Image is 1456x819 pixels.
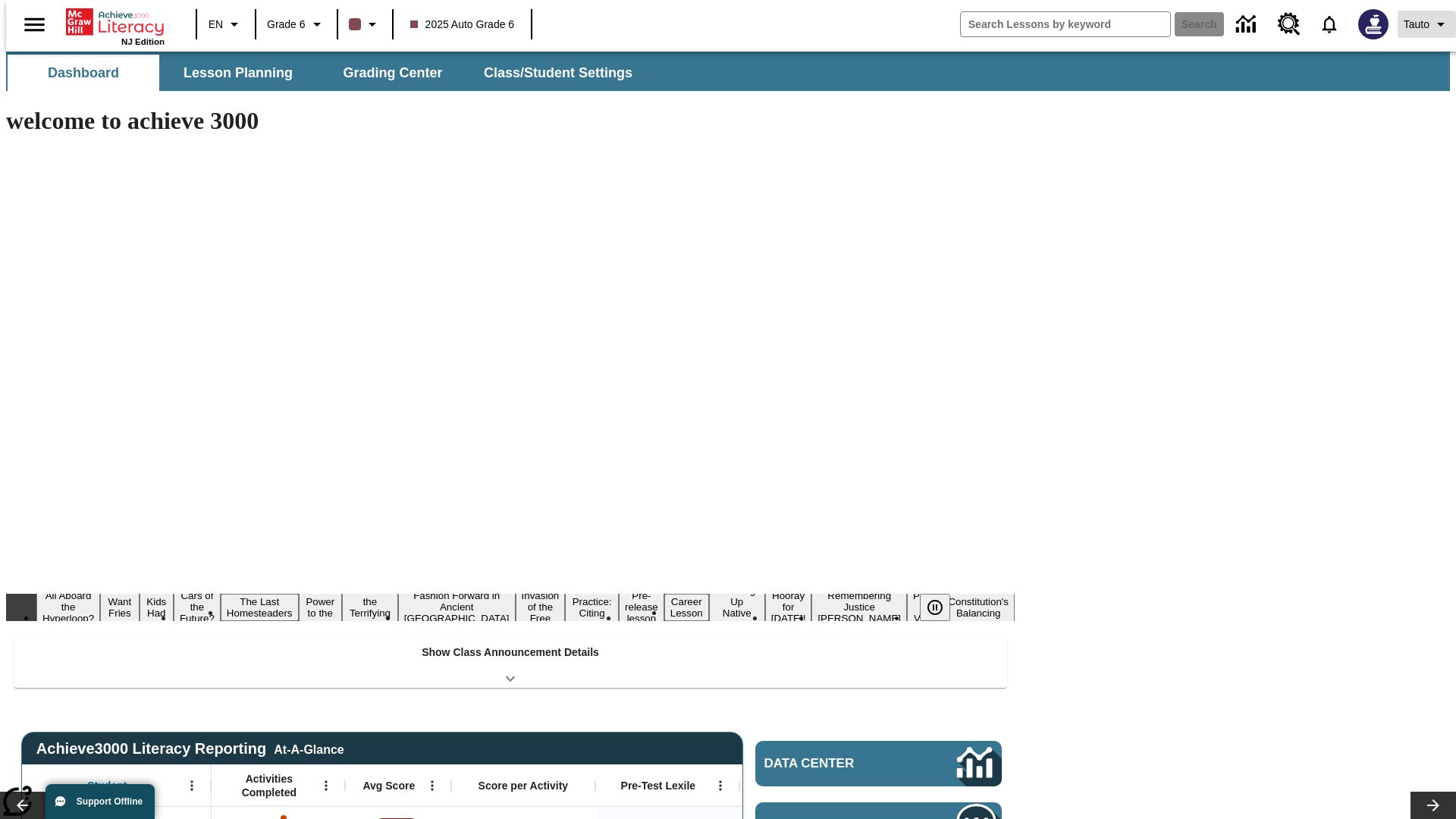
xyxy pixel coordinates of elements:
button: Slide 8 Fashion Forward in Ancient Rome [398,588,516,626]
a: Notifications [1310,5,1349,44]
button: Slide 11 Pre-release lesson [619,588,664,626]
button: Open Menu [180,774,203,797]
span: Data Center [764,756,906,771]
span: Grade 6 [267,17,306,33]
button: Slide 9 The Invasion of the Free CD [516,576,566,638]
button: Profile/Settings [1398,11,1456,38]
button: Open Menu [709,774,732,797]
button: Slide 5 The Last Homesteaders [221,594,299,621]
button: Lesson carousel, Next [1410,792,1456,819]
div: Home [66,5,165,46]
div: At-A-Glance [274,740,344,757]
div: SubNavbar [6,52,1450,91]
button: Language: EN, Select a language [202,11,250,38]
button: Slide 2 Do You Want Fries With That? [100,571,139,644]
p: Show Class Announcement Details [422,645,599,661]
a: Resource Center, Will open in new tab [1269,4,1310,45]
button: Grade: Grade 6, Select a grade [261,11,332,38]
button: Open side menu [12,2,57,47]
span: NJ Edition [121,37,165,46]
button: Support Offline [45,784,155,819]
span: Achieve3000 Literacy Reporting [36,740,344,758]
button: Pause [920,594,950,621]
h1: welcome to achieve 3000 [6,107,1015,135]
button: Slide 3 Dirty Jobs Kids Had To Do [140,571,174,644]
button: Class/Student Settings [472,55,645,91]
input: search field [961,12,1170,36]
div: Pause [920,594,965,621]
button: Open Menu [421,774,444,797]
button: Slide 6 Solar Power to the People [299,582,343,632]
button: Class color is dark brown. Change class color [343,11,388,38]
button: Select a new avatar [1349,5,1398,44]
span: Score per Activity [479,779,569,792]
span: Student [87,779,127,792]
button: Slide 13 Cooking Up Native Traditions [709,582,765,632]
button: Dashboard [8,55,159,91]
button: Slide 10 Mixed Practice: Citing Evidence [565,582,619,632]
div: SubNavbar [6,55,646,91]
button: Slide 14 Hooray for Constitution Day! [765,588,812,626]
img: Avatar [1358,9,1389,39]
button: Slide 1 All Aboard the Hyperloop? [36,588,100,626]
button: Grading Center [317,55,469,91]
span: Avg Score [362,779,415,792]
span: EN [209,17,223,33]
span: Tauto [1404,17,1429,33]
a: Data Center [755,741,1002,786]
button: Slide 17 The Constitution's Balancing Act [942,582,1015,632]
a: Home [66,7,165,37]
button: Slide 15 Remembering Justice O'Connor [811,588,907,626]
button: Open Menu [315,774,337,797]
span: Activities Completed [219,772,319,799]
button: Slide 16 Point of View [907,588,942,626]
button: Slide 4 Cars of the Future? [174,588,221,626]
span: Pre-Test Lexile [621,779,696,792]
a: Data Center [1227,4,1269,45]
div: Show Class Announcement Details [14,635,1007,688]
span: Support Offline [77,796,143,807]
button: Slide 12 Career Lesson [664,594,709,621]
button: Lesson Planning [162,55,314,91]
span: 2025 Auto Grade 6 [410,17,515,33]
button: Slide 7 Attack of the Terrifying Tomatoes [342,582,398,632]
